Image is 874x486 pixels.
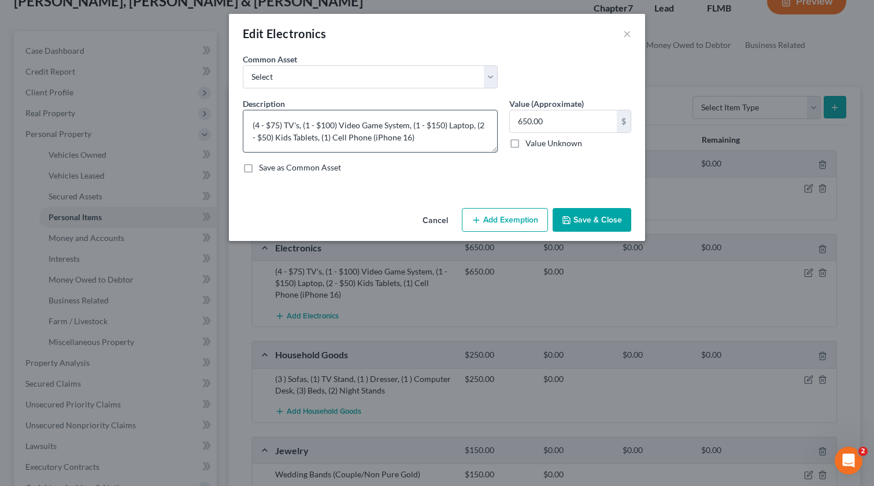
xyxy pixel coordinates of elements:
button: Save & Close [553,208,631,232]
button: × [623,27,631,40]
iframe: Intercom live chat [835,447,862,474]
label: Value Unknown [525,138,582,149]
span: 2 [858,447,868,456]
label: Save as Common Asset [259,162,341,173]
label: Value (Approximate) [509,98,584,110]
button: Cancel [413,209,457,232]
input: 0.00 [510,110,617,132]
label: Common Asset [243,53,297,65]
div: Edit Electronics [243,25,326,42]
button: Add Exemption [462,208,548,232]
span: Description [243,99,285,109]
div: $ [617,110,631,132]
